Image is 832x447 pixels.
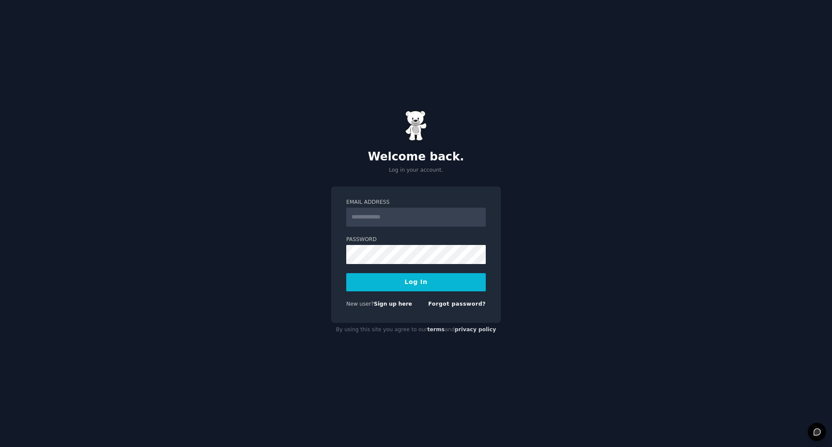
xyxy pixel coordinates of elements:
[346,273,486,291] button: Log In
[346,236,486,244] label: Password
[427,326,445,333] a: terms
[405,111,427,141] img: Gummy Bear
[346,301,374,307] span: New user?
[428,301,486,307] a: Forgot password?
[331,166,501,174] p: Log in your account.
[346,199,486,206] label: Email Address
[455,326,496,333] a: privacy policy
[331,323,501,337] div: By using this site you agree to our and
[331,150,501,164] h2: Welcome back.
[374,301,412,307] a: Sign up here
